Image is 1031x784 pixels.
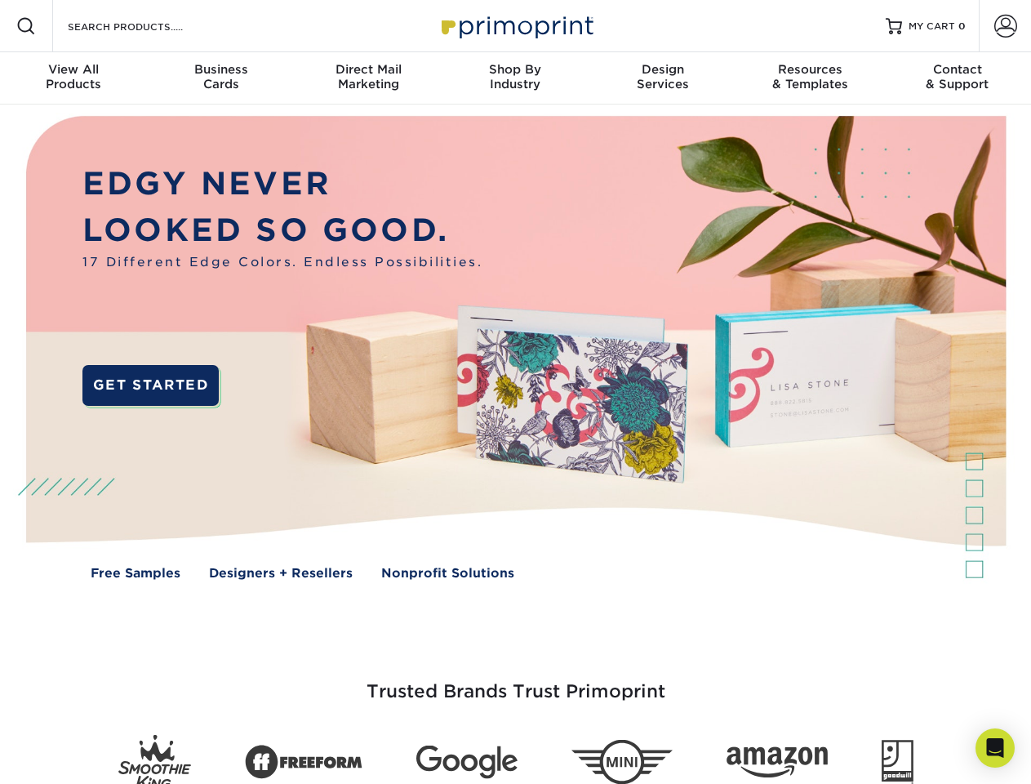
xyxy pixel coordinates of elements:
img: Primoprint [434,8,598,43]
h3: Trusted Brands Trust Primoprint [38,642,993,722]
span: 0 [958,20,966,32]
a: Resources& Templates [736,52,883,105]
div: & Templates [736,62,883,91]
a: Free Samples [91,564,180,583]
div: Open Intercom Messenger [975,728,1015,768]
span: Shop By [442,62,589,77]
span: Resources [736,62,883,77]
iframe: Google Customer Reviews [4,734,139,778]
img: Goodwill [882,740,913,784]
a: Shop ByIndustry [442,52,589,105]
span: Direct Mail [295,62,442,77]
input: SEARCH PRODUCTS..... [66,16,225,36]
div: Marketing [295,62,442,91]
span: Contact [884,62,1031,77]
img: Amazon [727,747,828,778]
a: Contact& Support [884,52,1031,105]
a: Direct MailMarketing [295,52,442,105]
p: EDGY NEVER [82,161,482,207]
div: & Support [884,62,1031,91]
a: Nonprofit Solutions [381,564,514,583]
span: Design [589,62,736,77]
a: GET STARTED [82,365,219,406]
div: Services [589,62,736,91]
a: Designers + Resellers [209,564,353,583]
div: Cards [147,62,294,91]
a: BusinessCards [147,52,294,105]
img: Google [416,746,518,779]
a: DesignServices [589,52,736,105]
span: Business [147,62,294,77]
div: Industry [442,62,589,91]
p: LOOKED SO GOOD. [82,207,482,254]
span: 17 Different Edge Colors. Endless Possibilities. [82,253,482,272]
span: MY CART [909,20,955,33]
